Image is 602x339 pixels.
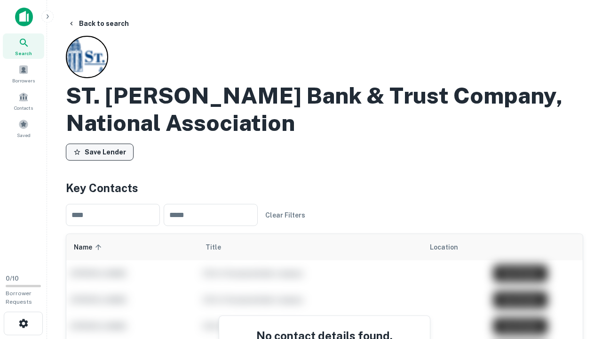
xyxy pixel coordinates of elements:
span: Borrowers [12,77,35,84]
button: Save Lender [66,144,134,161]
button: Clear Filters [261,207,309,224]
a: Saved [3,115,44,141]
img: capitalize-icon.png [15,8,33,26]
span: Saved [17,131,31,139]
span: Search [15,49,32,57]
button: Back to search [64,15,133,32]
h2: ST. [PERSON_NAME] Bank & Trust Company, National Association [66,82,583,136]
span: Contacts [14,104,33,112]
a: Contacts [3,88,44,113]
span: 0 / 10 [6,275,19,282]
iframe: Chat Widget [555,234,602,279]
span: Borrower Requests [6,290,32,305]
a: Search [3,33,44,59]
a: Borrowers [3,61,44,86]
h4: Key Contacts [66,179,583,196]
